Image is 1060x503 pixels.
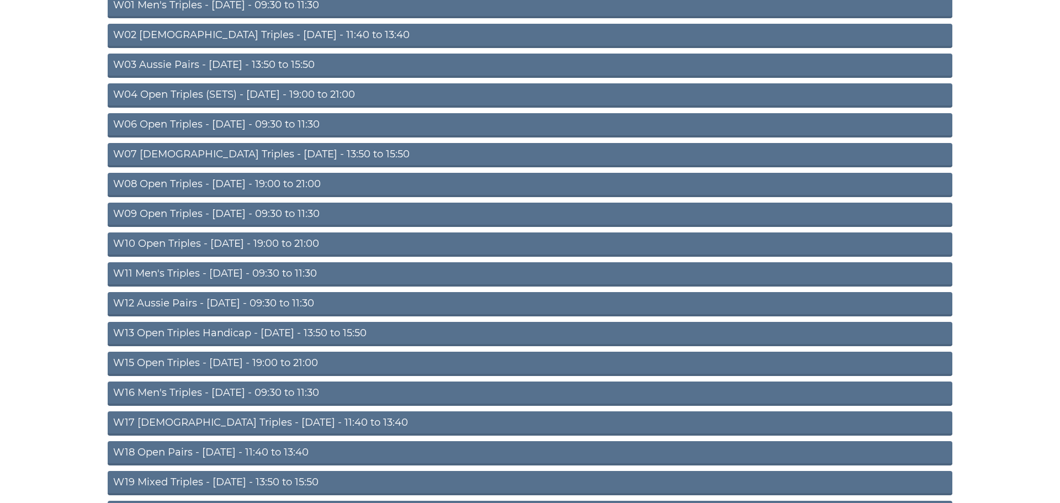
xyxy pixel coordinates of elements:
[108,441,952,465] a: W18 Open Pairs - [DATE] - 11:40 to 13:40
[108,83,952,108] a: W04 Open Triples (SETS) - [DATE] - 19:00 to 21:00
[108,352,952,376] a: W15 Open Triples - [DATE] - 19:00 to 21:00
[108,24,952,48] a: W02 [DEMOGRAPHIC_DATA] Triples - [DATE] - 11:40 to 13:40
[108,143,952,167] a: W07 [DEMOGRAPHIC_DATA] Triples - [DATE] - 13:50 to 15:50
[108,173,952,197] a: W08 Open Triples - [DATE] - 19:00 to 21:00
[108,203,952,227] a: W09 Open Triples - [DATE] - 09:30 to 11:30
[108,113,952,137] a: W06 Open Triples - [DATE] - 09:30 to 11:30
[108,54,952,78] a: W03 Aussie Pairs - [DATE] - 13:50 to 15:50
[108,292,952,316] a: W12 Aussie Pairs - [DATE] - 09:30 to 11:30
[108,262,952,287] a: W11 Men's Triples - [DATE] - 09:30 to 11:30
[108,411,952,436] a: W17 [DEMOGRAPHIC_DATA] Triples - [DATE] - 11:40 to 13:40
[108,382,952,406] a: W16 Men's Triples - [DATE] - 09:30 to 11:30
[108,232,952,257] a: W10 Open Triples - [DATE] - 19:00 to 21:00
[108,322,952,346] a: W13 Open Triples Handicap - [DATE] - 13:50 to 15:50
[108,471,952,495] a: W19 Mixed Triples - [DATE] - 13:50 to 15:50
